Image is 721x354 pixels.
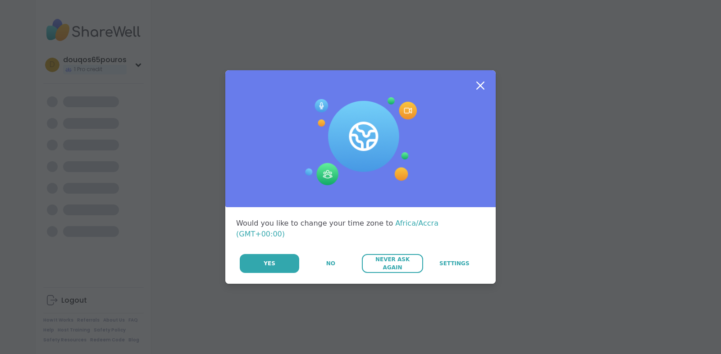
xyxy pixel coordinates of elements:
span: No [326,259,335,268]
a: Settings [424,254,485,273]
span: Yes [264,259,275,268]
span: Never Ask Again [366,255,418,272]
span: Settings [439,259,470,268]
button: Never Ask Again [362,254,423,273]
button: Yes [240,254,299,273]
span: Africa/Accra (GMT+00:00) [236,219,438,238]
img: Session Experience [304,97,417,186]
div: Would you like to change your time zone to [236,218,485,240]
button: No [300,254,361,273]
